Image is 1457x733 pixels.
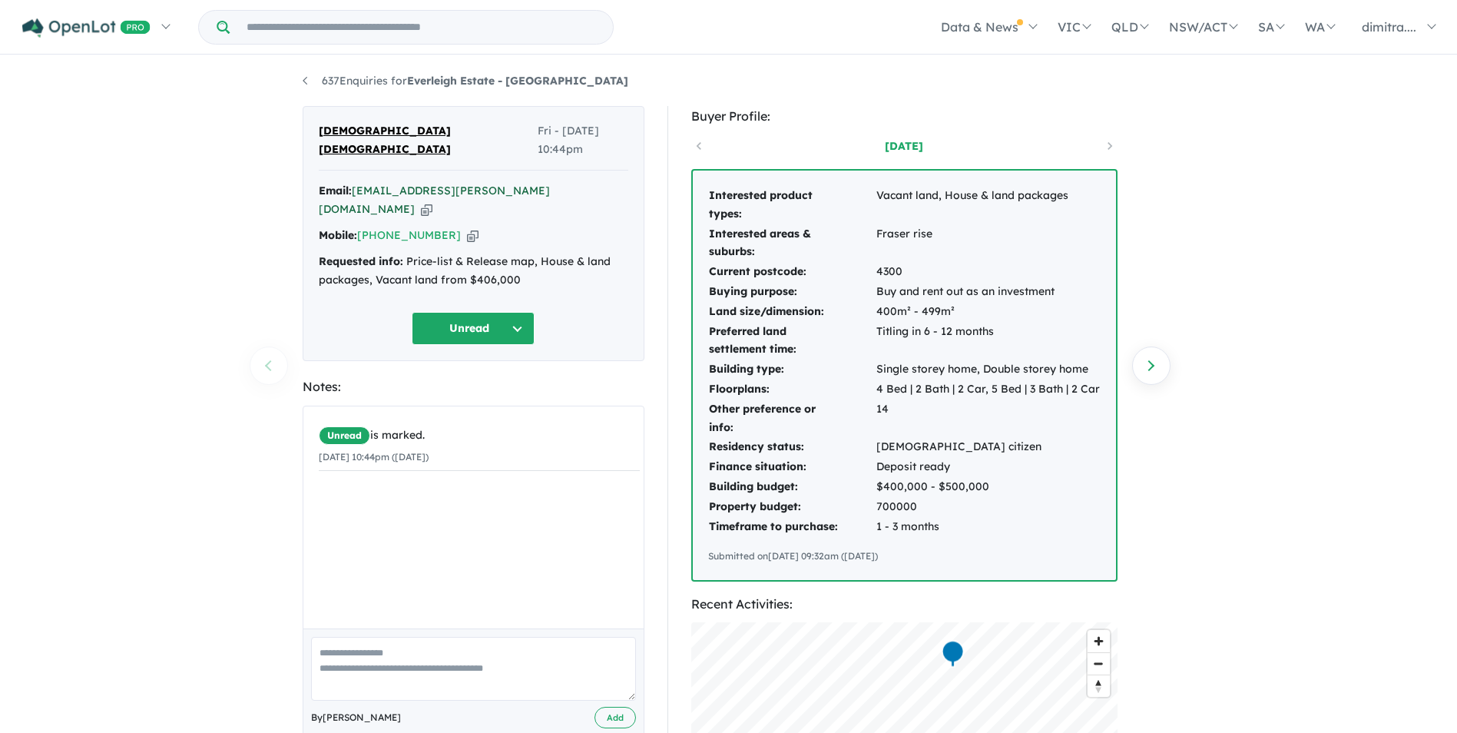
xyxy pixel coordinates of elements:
img: Openlot PRO Logo White [22,18,151,38]
span: dimitra.... [1362,19,1416,35]
td: Current postcode: [708,262,876,282]
td: Preferred land settlement time: [708,322,876,360]
td: 4 Bed | 2 Bath | 2 Car, 5 Bed | 3 Bath | 2 Car [876,380,1101,400]
nav: breadcrumb [303,72,1155,91]
td: Timeframe to purchase: [708,517,876,537]
td: 4300 [876,262,1101,282]
strong: Mobile: [319,228,357,242]
td: [DEMOGRAPHIC_DATA] citizen [876,437,1101,457]
td: Interested product types: [708,186,876,224]
button: Add [594,707,636,729]
td: Deposit ready [876,457,1101,477]
a: [EMAIL_ADDRESS][PERSON_NAME][DOMAIN_NAME] [319,184,550,216]
a: [DATE] [839,138,969,154]
div: Buyer Profile: [691,106,1118,127]
strong: Email: [319,184,352,197]
td: Building type: [708,360,876,380]
td: Residency status: [708,437,876,457]
td: Floorplans: [708,380,876,400]
span: Reset bearing to north [1088,675,1110,697]
div: Recent Activities: [691,594,1118,615]
td: 14 [876,400,1101,438]
div: is marked. [319,426,640,445]
div: Map marker [941,640,964,668]
strong: Everleigh Estate - [GEOGRAPHIC_DATA] [407,74,628,88]
button: Zoom out [1088,652,1110,675]
input: Try estate name, suburb, builder or developer [233,11,610,44]
td: Buying purpose: [708,282,876,302]
td: Single storey home, Double storey home [876,360,1101,380]
small: [DATE] 10:44pm ([DATE]) [319,451,429,463]
button: Zoom in [1088,630,1110,652]
div: Notes: [303,376,644,397]
div: Submitted on [DATE] 09:32am ([DATE]) [708,549,1101,564]
button: Copy [421,201,432,217]
td: Property budget: [708,497,876,517]
td: 700000 [876,497,1101,517]
span: Zoom out [1088,653,1110,675]
td: Interested areas & suburbs: [708,224,876,263]
button: Copy [467,227,478,244]
span: Fri - [DATE] 10:44pm [538,122,628,159]
td: 1 - 3 months [876,517,1101,537]
span: By [PERSON_NAME] [311,710,401,725]
td: Buy and rent out as an investment [876,282,1101,302]
button: Unread [412,312,535,345]
td: Finance situation: [708,457,876,477]
span: [DEMOGRAPHIC_DATA] [DEMOGRAPHIC_DATA] [319,122,538,159]
td: 400m² - 499m² [876,302,1101,322]
button: Reset bearing to north [1088,675,1110,697]
strong: Requested info: [319,254,403,268]
a: 637Enquiries forEverleigh Estate - [GEOGRAPHIC_DATA] [303,74,628,88]
span: Unread [319,426,370,445]
a: [PHONE_NUMBER] [357,228,461,242]
td: Building budget: [708,477,876,497]
td: $400,000 - $500,000 [876,477,1101,497]
td: Other preference or info: [708,400,876,438]
td: Fraser rise [876,224,1101,263]
div: Price-list & Release map, House & land packages, Vacant land from $406,000 [319,253,628,290]
td: Land size/dimension: [708,302,876,322]
td: Vacant land, House & land packages [876,186,1101,224]
td: Titling in 6 - 12 months [876,322,1101,360]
